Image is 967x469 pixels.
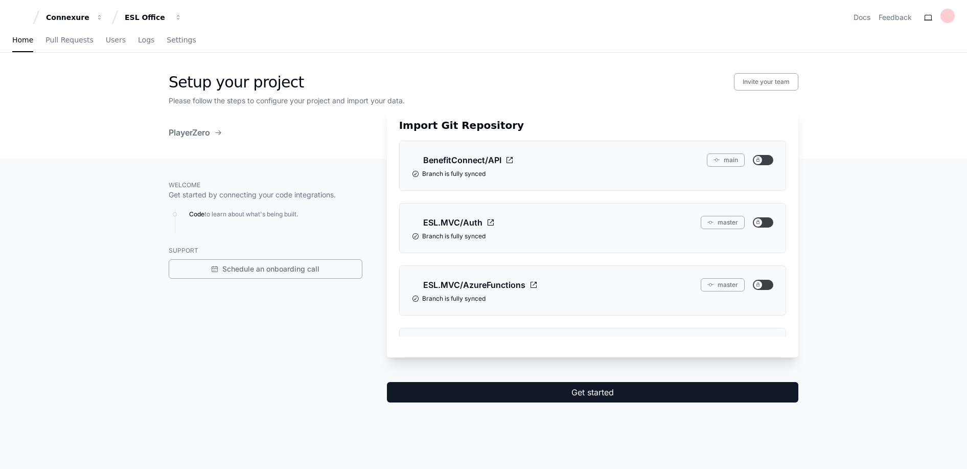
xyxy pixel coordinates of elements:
[423,154,501,166] span: BenefitConnect/API
[423,216,482,229] span: ESL.MVC/Auth
[879,12,912,23] button: Feedback
[45,37,93,43] span: Pull Requests
[46,12,90,23] div: Connexure
[412,232,773,240] div: Branch is fully synced
[412,278,538,292] a: ESL.MVC/AzureFunctions
[45,29,93,52] a: Pull Requests
[138,29,154,52] a: Logs
[189,210,204,218] span: Code
[12,29,33,52] a: Home
[169,259,362,279] a: Schedule an onboarding call
[412,170,773,178] div: Branch is fully synced
[701,278,745,292] button: master
[707,153,745,167] button: main
[12,37,33,43] span: Home
[701,216,745,229] button: master
[854,12,870,23] a: Docs
[42,8,107,27] button: Connexure
[169,181,200,189] span: Welcome
[169,126,210,139] span: PlayerZero
[167,29,196,52] a: Settings
[138,37,154,43] span: Logs
[106,37,126,43] span: Users
[399,118,786,132] h2: Import Git Repository
[169,96,798,106] p: Please follow the steps to configure your project and import your data.
[412,153,514,167] a: BenefitConnect/API
[121,8,186,27] button: ESL Office
[125,12,169,23] div: ESL Office
[169,73,304,92] h1: Setup your project
[734,73,798,91] button: Invite your team
[412,216,495,229] a: ESL.MVC/Auth
[387,382,798,403] button: Get started
[169,190,362,200] p: Get started by connecting your code integrations.
[423,279,525,291] span: ESL.MVC/AzureFunctions
[412,295,773,303] div: Branch is fully synced
[106,29,126,52] a: Users
[167,37,196,43] span: Settings
[189,208,362,220] p: to learn about what's being built.
[169,247,198,254] span: support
